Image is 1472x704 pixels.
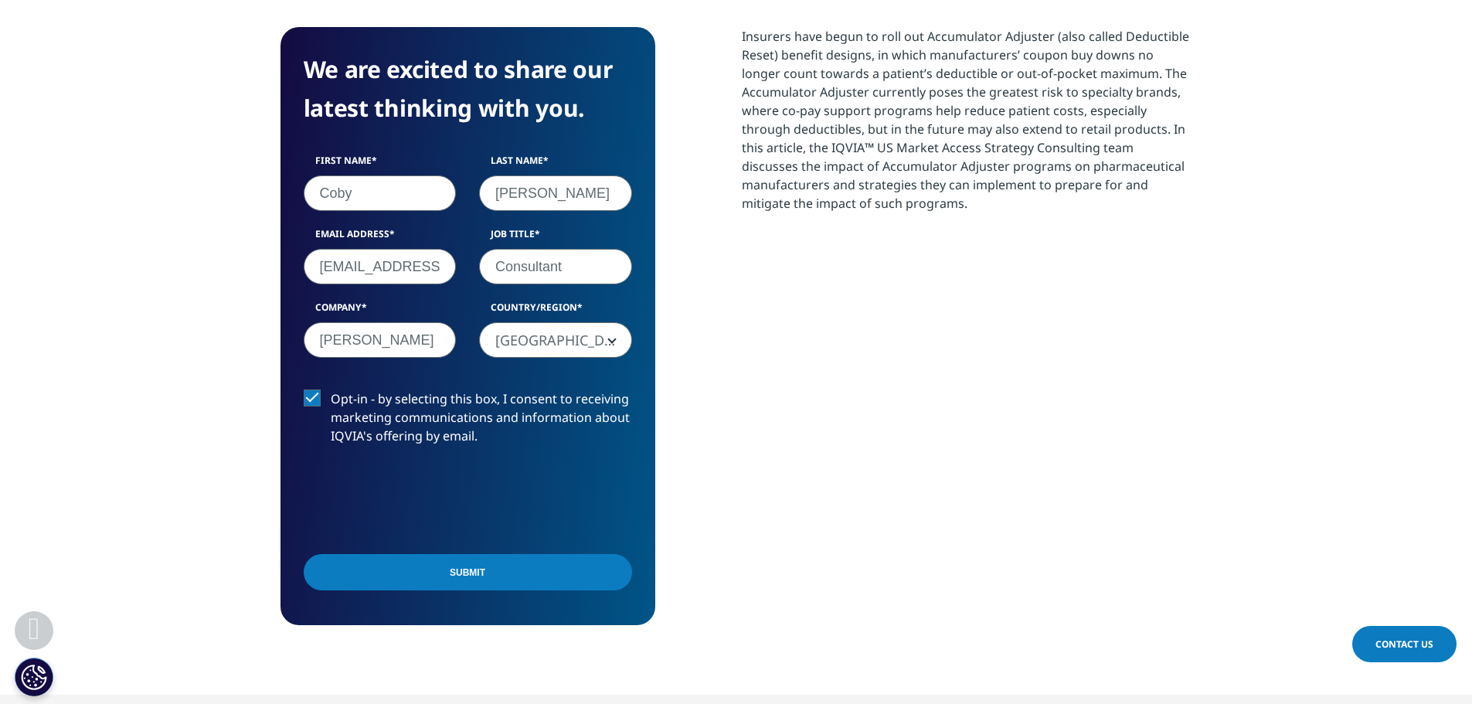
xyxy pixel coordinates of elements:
[304,154,457,175] label: First Name
[1375,638,1433,651] span: Contact Us
[304,470,539,530] iframe: reCAPTCHA
[304,554,632,590] input: Submit
[480,323,631,359] span: United States
[479,301,632,322] label: Country/Region
[304,301,457,322] label: Company
[479,322,632,358] span: United States
[479,154,632,175] label: Last Name
[742,27,1192,213] div: Insurers have begun to roll out Accumulator Adjuster (also called Deductible Reset) benefit desig...
[15,658,53,696] button: Cookies Settings
[304,227,457,249] label: Email Address
[304,50,632,128] h4: We are excited to share our latest thinking with you.
[479,227,632,249] label: Job Title
[304,389,632,454] label: Opt-in - by selecting this box, I consent to receiving marketing communications and information a...
[1352,626,1457,662] a: Contact Us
